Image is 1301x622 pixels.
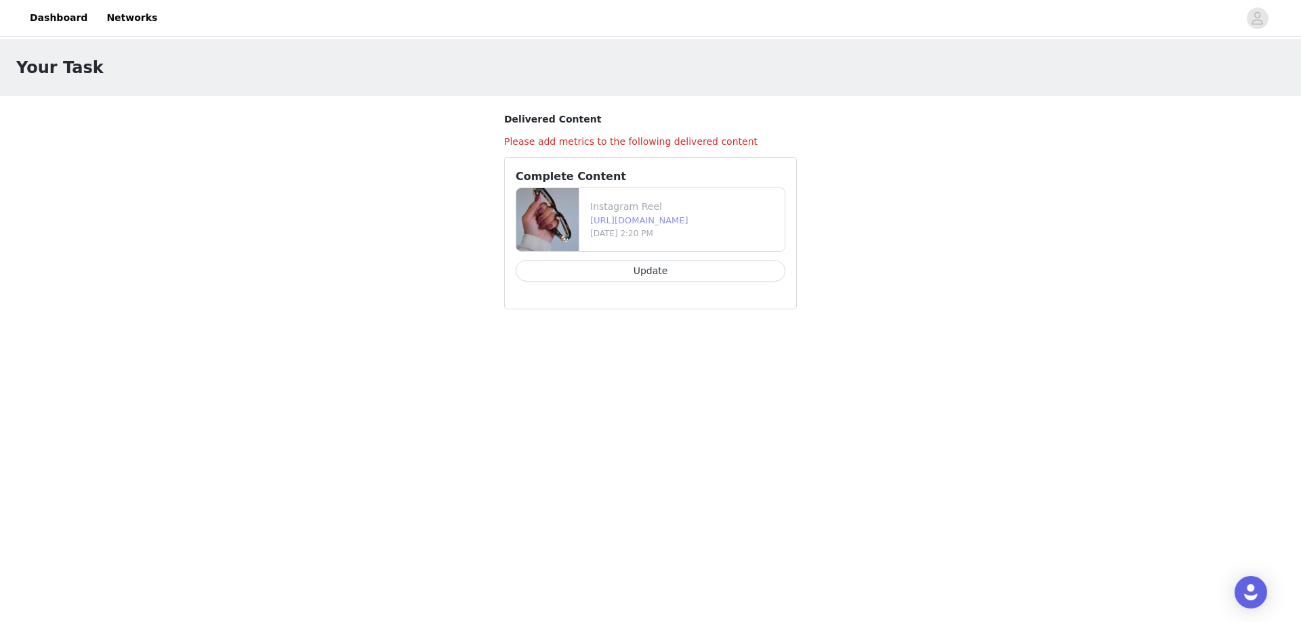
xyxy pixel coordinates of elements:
div: avatar [1251,7,1264,29]
a: [URL][DOMAIN_NAME] [590,215,688,225]
h1: Your Task [16,55,104,80]
a: Networks [98,3,165,33]
p: [DATE] 2:20 PM [590,227,779,240]
h3: Complete Content [516,169,785,185]
a: Dashboard [22,3,96,33]
p: Instagram Reel [590,200,779,214]
div: Open Intercom Messenger [1235,576,1267,608]
h3: Delivered Content [504,112,797,127]
h4: Please add metrics to the following delivered content [504,135,797,149]
button: Update [516,260,785,282]
img: file [516,188,579,251]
